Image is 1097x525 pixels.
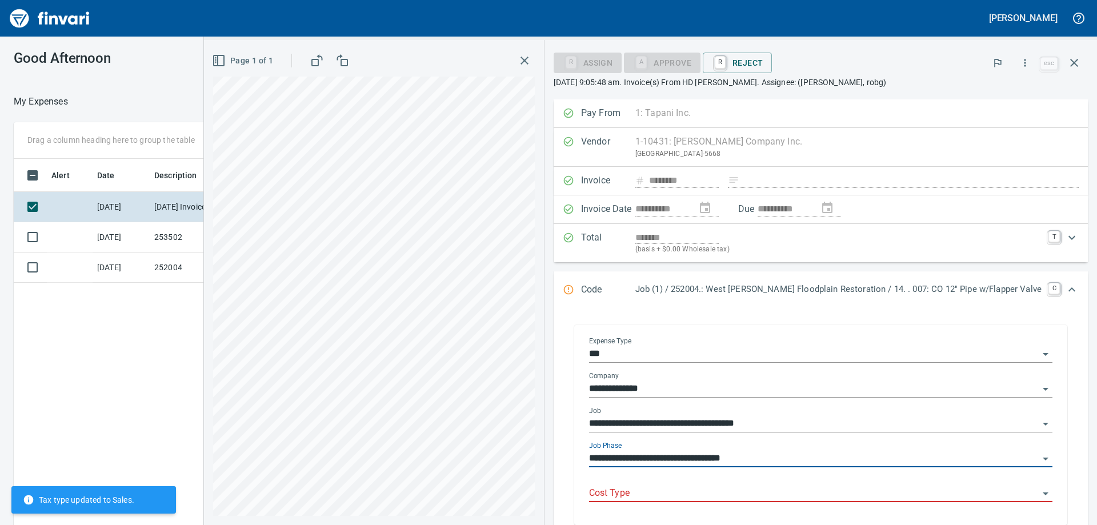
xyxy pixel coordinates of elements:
[712,53,763,73] span: Reject
[1038,486,1054,502] button: Open
[554,57,622,67] div: Assign
[589,407,601,414] label: Job
[985,50,1010,75] button: Flag
[581,231,635,255] p: Total
[93,192,150,222] td: [DATE]
[589,442,622,449] label: Job Phase
[27,134,195,146] p: Drag a column heading here to group the table
[554,224,1088,262] div: Expand
[1038,381,1054,397] button: Open
[154,169,212,182] span: Description
[986,9,1060,27] button: [PERSON_NAME]
[703,53,772,73] button: RReject
[93,253,150,283] td: [DATE]
[14,50,257,66] h3: Good Afternoon
[214,54,273,68] span: Page 1 of 1
[1040,57,1058,70] a: esc
[14,95,68,109] nav: breadcrumb
[589,372,619,379] label: Company
[7,5,93,32] img: Finvari
[635,283,1042,296] p: Job (1) / 252004.: West [PERSON_NAME] Floodplain Restoration / 14. . 007: CO 12" Pipe w/Flapper V...
[715,56,726,69] a: R
[581,283,635,298] p: Code
[14,95,68,109] p: My Expenses
[150,192,253,222] td: [DATE] Invoice I7119733 from [PERSON_NAME] Company Inc. (1-10431)
[97,169,130,182] span: Date
[150,253,253,283] td: 252004
[554,77,1088,88] p: [DATE] 9:05:48 am. Invoice(s) From HD [PERSON_NAME]. Assignee: ([PERSON_NAME], robg)
[51,169,85,182] span: Alert
[624,57,700,67] div: Cost Type required
[1038,451,1054,467] button: Open
[97,169,115,182] span: Date
[93,222,150,253] td: [DATE]
[989,12,1058,24] h5: [PERSON_NAME]
[1038,346,1054,362] button: Open
[1038,49,1088,77] span: Close invoice
[1012,50,1038,75] button: More
[589,338,631,344] label: Expense Type
[554,271,1088,309] div: Expand
[635,244,1042,255] p: (basis + $0.00 Wholesale tax)
[23,494,134,506] span: Tax type updated to Sales.
[210,50,278,71] button: Page 1 of 1
[51,169,70,182] span: Alert
[150,222,253,253] td: 253502
[1048,283,1060,294] a: C
[1048,231,1060,242] a: T
[1038,416,1054,432] button: Open
[154,169,197,182] span: Description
